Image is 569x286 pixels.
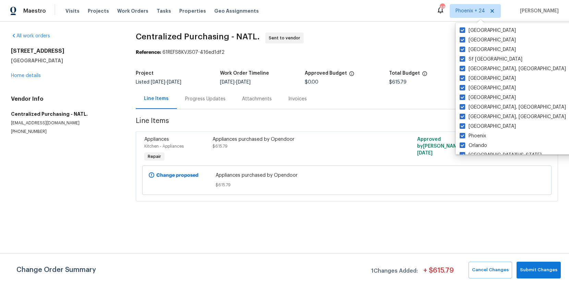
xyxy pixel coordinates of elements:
span: The total cost of line items that have been proposed by Opendoor. This sum includes line items th... [422,71,427,80]
label: [GEOGRAPHIC_DATA] [460,75,516,82]
div: Invoices [288,96,307,102]
span: Appliances purchased by Opendoor [216,172,479,179]
span: [DATE] [236,80,251,85]
span: Approved by [PERSON_NAME] on [417,137,468,156]
label: Phoenix [460,133,486,139]
span: Phoenix + 24 [456,8,485,14]
span: [PERSON_NAME] [517,8,559,14]
span: Kitchen - Appliances [144,144,184,148]
a: Home details [11,73,41,78]
div: 480 [440,4,445,11]
span: Repair [145,153,164,160]
p: [PHONE_NUMBER] [11,129,119,135]
b: Change proposed [156,173,198,178]
span: $615.79 [216,182,479,188]
h5: Total Budget [389,71,420,76]
span: [DATE] [220,80,234,85]
label: [GEOGRAPHIC_DATA], [GEOGRAPHIC_DATA] [460,113,566,120]
label: [GEOGRAPHIC_DATA][US_STATE] [460,152,542,159]
span: $615.79 [213,144,228,148]
span: Centralized Purchasing - NATL. [136,33,260,41]
label: [GEOGRAPHIC_DATA] [460,46,516,53]
span: - [220,80,251,85]
b: Reference: [136,50,161,55]
label: Sf [GEOGRAPHIC_DATA] [460,56,522,63]
span: Projects [88,8,109,14]
label: [GEOGRAPHIC_DATA] [460,37,516,43]
span: Line Items [136,117,521,130]
span: Work Orders [117,8,148,14]
span: [DATE] [417,151,433,156]
span: Appliances [144,137,169,142]
div: 61REFS8KVJS07-416ed1df2 [136,49,558,56]
span: Listed [136,80,181,85]
label: [GEOGRAPHIC_DATA], [GEOGRAPHIC_DATA] [460,104,566,111]
h5: Approved Budget [305,71,347,76]
label: [GEOGRAPHIC_DATA] [460,94,516,101]
span: [DATE] [167,80,181,85]
span: $0.00 [305,80,318,85]
h5: Work Order Timeline [220,71,269,76]
div: Progress Updates [185,96,226,102]
span: Visits [65,8,80,14]
label: [GEOGRAPHIC_DATA], [GEOGRAPHIC_DATA] [460,65,566,72]
span: - [151,80,181,85]
label: [GEOGRAPHIC_DATA] [460,123,516,130]
span: Maestro [23,8,46,14]
label: [GEOGRAPHIC_DATA] [460,27,516,34]
label: [GEOGRAPHIC_DATA] [460,85,516,91]
span: Geo Assignments [214,8,259,14]
a: All work orders [11,34,50,38]
div: Attachments [242,96,272,102]
label: Orlando [460,142,487,149]
h4: Vendor Info [11,96,119,102]
span: [DATE] [151,80,165,85]
span: Properties [179,8,206,14]
div: Line Items [144,95,169,102]
span: Sent to vendor [269,35,303,41]
span: $615.79 [389,80,407,85]
span: Tasks [157,9,171,13]
span: The total cost of line items that have been approved by both Opendoor and the Trade Partner. This... [349,71,354,80]
h5: [GEOGRAPHIC_DATA] [11,57,119,64]
h5: Project [136,71,154,76]
div: Appliances purchased by Opendoor [213,136,379,143]
p: [EMAIL_ADDRESS][DOMAIN_NAME] [11,120,119,126]
h2: [STREET_ADDRESS] [11,48,119,54]
h5: Centralized Purchasing - NATL. [11,111,119,117]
